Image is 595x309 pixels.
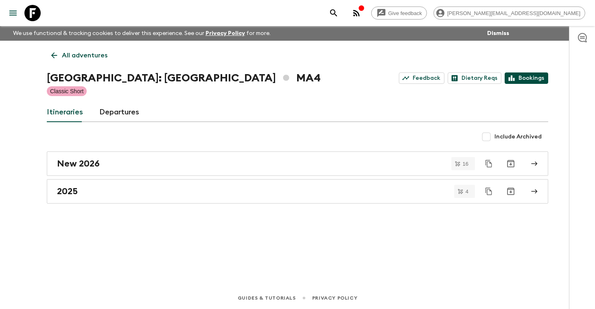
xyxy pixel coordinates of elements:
[57,158,100,169] h2: New 2026
[47,70,321,86] h1: [GEOGRAPHIC_DATA]: [GEOGRAPHIC_DATA] MA4
[206,31,245,36] a: Privacy Policy
[384,10,427,16] span: Give feedback
[443,10,585,16] span: [PERSON_NAME][EMAIL_ADDRESS][DOMAIN_NAME]
[50,87,83,95] p: Classic Short
[461,189,473,194] span: 4
[47,103,83,122] a: Itineraries
[57,186,78,197] h2: 2025
[326,5,342,21] button: search adventures
[47,151,548,176] a: New 2026
[448,72,501,84] a: Dietary Reqs
[505,72,548,84] a: Bookings
[371,7,427,20] a: Give feedback
[494,133,542,141] span: Include Archived
[99,103,139,122] a: Departures
[481,184,496,199] button: Duplicate
[312,294,357,302] a: Privacy Policy
[62,50,107,60] p: All adventures
[238,294,296,302] a: Guides & Tutorials
[485,28,511,39] button: Dismiss
[503,156,519,172] button: Archive
[5,5,21,21] button: menu
[433,7,585,20] div: [PERSON_NAME][EMAIL_ADDRESS][DOMAIN_NAME]
[503,183,519,199] button: Archive
[47,179,548,204] a: 2025
[47,47,112,64] a: All adventures
[481,156,496,171] button: Duplicate
[10,26,274,41] p: We use functional & tracking cookies to deliver this experience. See our for more.
[458,161,473,167] span: 16
[399,72,444,84] a: Feedback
